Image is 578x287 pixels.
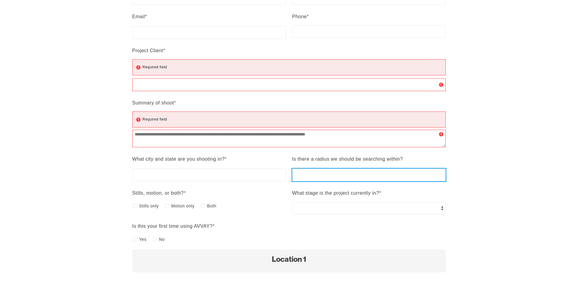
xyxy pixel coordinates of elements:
span: Both [207,202,216,210]
span: Stills only [139,202,159,210]
span: Summary of shoot [132,100,174,105]
div: Required field [143,114,167,125]
input: Is there a radius we should be searching within? [292,169,446,181]
span: What city and state are you shooting in? [132,156,225,162]
input: Email* [132,26,286,39]
span: Is there a radius we should be searching within? [292,156,403,162]
textarea: Summary of shoot* Required field [132,130,446,147]
span: What stage is the project currently in? [292,190,379,196]
input: Phone* [292,25,446,38]
input: Project Client* Required field [132,78,446,91]
div: Required field [143,62,167,73]
span: Motion only [171,202,194,210]
input: No [153,237,157,241]
span: Yes [139,235,147,244]
h2: Location 1 [138,256,440,263]
input: Yes [133,237,137,241]
select: What stage is the project currently in?* [292,202,446,214]
span: Phone [292,14,307,19]
span: No [159,235,165,244]
input: Both [201,204,205,208]
span: Email [132,14,145,19]
input: What city and state are you shooting in?* [132,169,286,181]
span: Stills, motion, or both? [132,190,184,196]
input: Stills only [133,204,137,208]
span: Is this your first time using AVVAY? [132,224,213,229]
span: Project Client [132,48,163,53]
input: Motion only [165,204,169,208]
